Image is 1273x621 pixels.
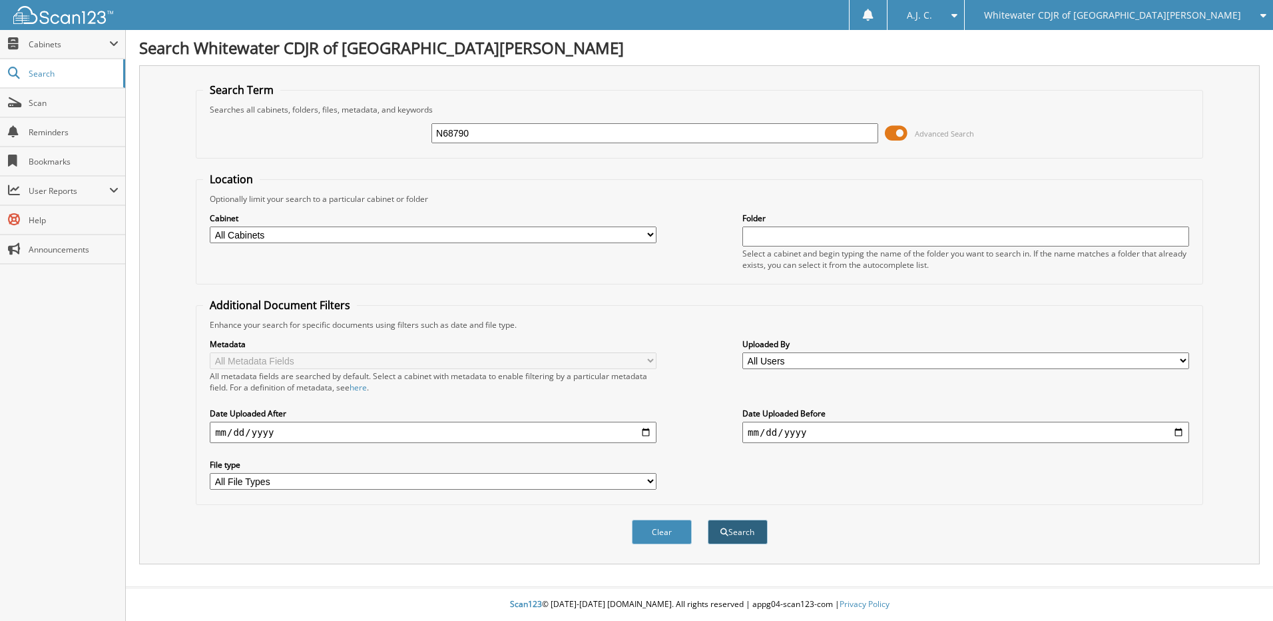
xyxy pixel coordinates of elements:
a: Privacy Policy [840,598,890,610]
span: Help [29,215,119,226]
iframe: Chat Widget [1206,557,1273,621]
label: Cabinet [210,213,656,224]
label: Folder [742,213,1189,224]
a: here [350,382,367,393]
span: Whitewater CDJR of [GEOGRAPHIC_DATA][PERSON_NAME] [984,11,1241,19]
legend: Search Term [203,83,280,97]
span: Scan123 [510,598,542,610]
label: File type [210,459,656,470]
span: Cabinets [29,39,109,50]
span: User Reports [29,185,109,197]
span: Announcements [29,244,119,255]
span: Scan [29,97,119,109]
button: Clear [632,520,692,544]
div: Searches all cabinets, folders, files, metadata, and keywords [203,104,1196,115]
div: Enhance your search for specific documents using filters such as date and file type. [203,319,1196,330]
div: All metadata fields are searched by default. Select a cabinet with metadata to enable filtering b... [210,370,656,393]
span: Bookmarks [29,156,119,167]
legend: Location [203,172,260,187]
div: © [DATE]-[DATE] [DOMAIN_NAME]. All rights reserved | appg04-scan123-com | [126,588,1273,621]
button: Search [708,520,768,544]
div: Select a cabinet and begin typing the name of the folder you want to search in. If the name match... [742,248,1189,271]
span: A.J. C. [907,11,932,19]
div: Optionally limit your search to a particular cabinet or folder [203,193,1196,205]
label: Date Uploaded Before [742,408,1189,419]
span: Advanced Search [915,129,974,139]
input: end [742,422,1189,443]
input: start [210,422,656,443]
span: Reminders [29,127,119,138]
legend: Additional Document Filters [203,298,357,312]
img: scan123-logo-white.svg [13,6,113,24]
h1: Search Whitewater CDJR of [GEOGRAPHIC_DATA][PERSON_NAME] [139,37,1260,59]
label: Date Uploaded After [210,408,656,419]
label: Uploaded By [742,338,1189,350]
span: Search [29,68,117,79]
label: Metadata [210,338,656,350]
